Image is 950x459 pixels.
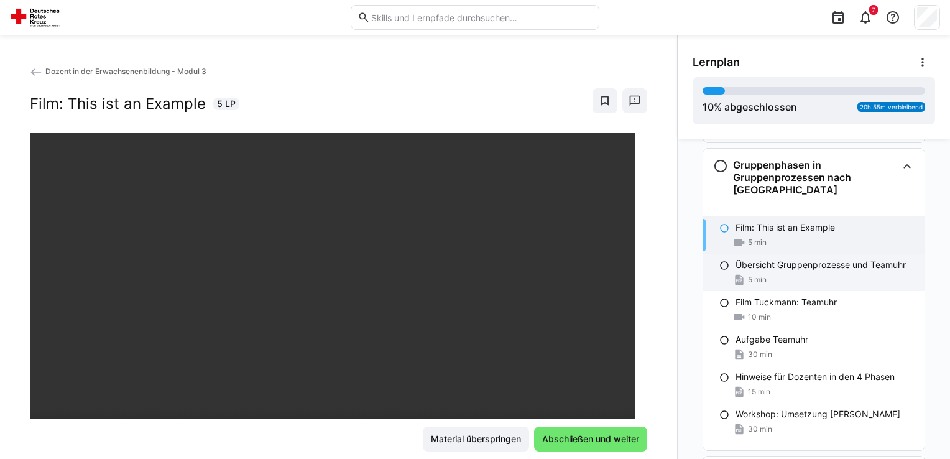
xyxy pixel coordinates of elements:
[748,424,772,434] span: 30 min
[30,67,206,76] a: Dozent in der Erwachsenenbildung - Modul 3
[370,12,593,23] input: Skills und Lernpfade durchsuchen…
[860,103,923,111] span: 20h 55m verbleibend
[45,67,206,76] span: Dozent in der Erwachsenenbildung - Modul 3
[748,350,772,359] span: 30 min
[748,312,771,322] span: 10 min
[703,100,797,114] div: % abgeschlossen
[540,433,641,445] span: Abschließen und weiter
[30,95,206,113] h2: Film: This ist an Example
[534,427,647,452] button: Abschließen und weiter
[736,296,837,308] p: Film Tuckmann: Teamuhr
[429,433,523,445] span: Material überspringen
[748,275,767,285] span: 5 min
[217,98,236,110] span: 5 LP
[736,259,906,271] p: Übersicht Gruppenprozesse und Teamuhr
[736,221,835,234] p: Film: This ist an Example
[872,6,875,14] span: 7
[703,101,714,113] span: 10
[748,387,770,397] span: 15 min
[423,427,529,452] button: Material überspringen
[736,371,895,383] p: Hinweise für Dozenten in den 4 Phasen
[748,238,767,248] span: 5 min
[693,55,740,69] span: Lernplan
[733,159,897,196] h3: Gruppenphasen in Gruppenprozessen nach [GEOGRAPHIC_DATA]
[736,333,808,346] p: Aufgabe Teamuhr
[736,408,900,420] p: Workshop: Umsetzung [PERSON_NAME]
